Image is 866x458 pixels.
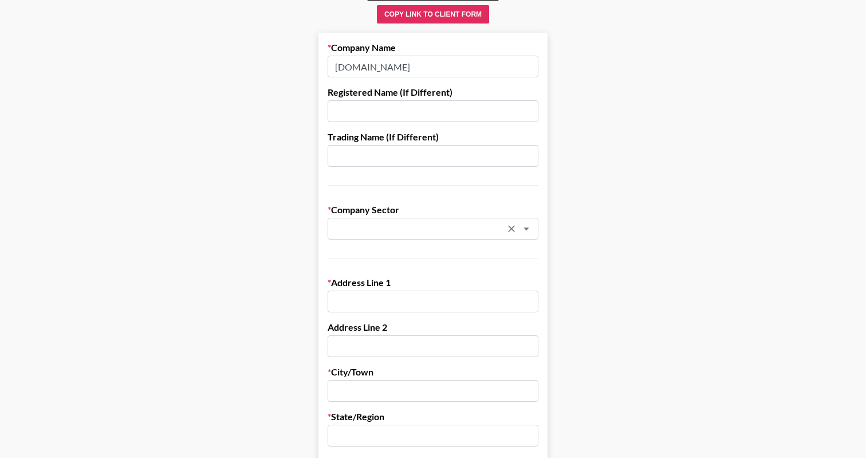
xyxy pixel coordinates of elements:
label: City/Town [328,366,538,378]
button: Copy Link to Client Form [377,5,489,24]
label: Company Name [328,42,538,53]
label: Registered Name (If Different) [328,87,538,98]
label: Address Line 1 [328,277,538,288]
button: Clear [503,221,519,237]
label: Address Line 2 [328,322,538,333]
label: Company Sector [328,204,538,216]
label: Trading Name (If Different) [328,131,538,143]
button: Open [518,221,534,237]
label: State/Region [328,411,538,422]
